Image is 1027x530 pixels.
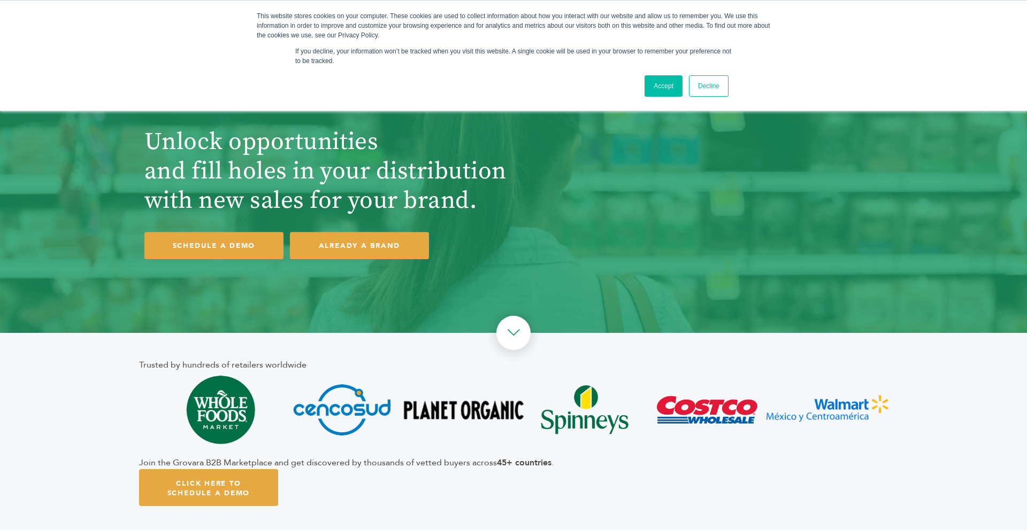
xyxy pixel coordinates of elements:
[139,456,888,469] div: Join the Grovara B2B Marketplace and get discovered by thousands of vetted buyers across .
[144,128,508,216] h1: Unlock opportunities and fill holes in your distribution with new sales for your brand.
[167,479,250,498] span: Click Here To Schedule A Demo
[497,457,551,469] b: 45+ countries
[290,232,429,259] a: ALREADY A BRAND
[689,75,729,97] a: Decline
[257,11,770,40] div: This website stores cookies on your computer. These cookies are used to collect information about...
[144,232,283,259] a: SCHEDULE A DEMO
[139,469,278,506] a: Click Here To Schedule A Demo
[295,46,732,66] p: If you decline, your information won’t be tracked when you visit this website. A single cookie wi...
[139,358,888,371] div: Trusted by hundreds of retailers worldwide
[645,75,683,97] a: Accept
